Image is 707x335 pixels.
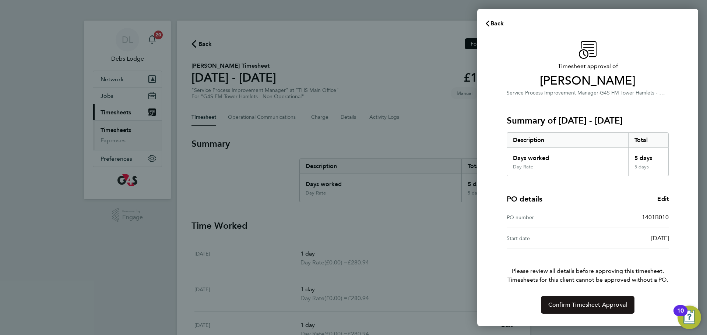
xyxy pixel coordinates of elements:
span: 1401B010 [642,214,669,221]
h4: PO details [507,194,542,204]
span: Confirm Timesheet Approval [548,301,627,309]
div: Total [628,133,669,147]
h3: Summary of [DATE] - [DATE] [507,115,669,126]
div: 5 days [628,148,669,164]
p: Please review all details before approving this timesheet. [498,249,678,284]
div: 5 days [628,164,669,176]
span: Back [490,20,504,27]
div: Days worked [507,148,628,164]
div: Summary of 22 - 28 Sep 2025 [507,132,669,176]
a: Edit [657,195,669,203]
button: Open Resource Center, 10 new notifications [678,306,701,329]
div: Day Rate [513,164,533,170]
span: G4S FM Tower Hamlets - Non Operational [600,89,698,96]
button: Confirm Timesheet Approval [541,296,634,314]
span: Timesheet approval of [507,62,669,71]
span: [PERSON_NAME] [507,74,669,88]
div: 10 [677,311,684,320]
span: · [598,90,600,96]
div: [DATE] [588,234,669,243]
div: Description [507,133,628,147]
button: Back [477,16,511,31]
div: PO number [507,213,588,222]
div: Start date [507,234,588,243]
span: Timesheets for this client cannot be approved without a PO. [498,275,678,284]
span: Service Process Improvement Manager [507,90,598,96]
span: Edit [657,195,669,202]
